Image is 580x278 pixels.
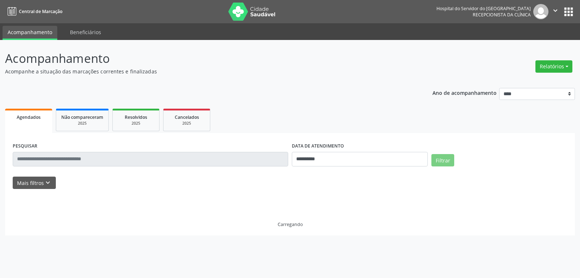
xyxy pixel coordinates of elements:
[17,114,41,120] span: Agendados
[5,5,62,17] a: Central de Marcação
[562,5,575,18] button: apps
[169,121,205,126] div: 2025
[548,4,562,19] button: 
[436,5,531,12] div: Hospital do Servidor do [GEOGRAPHIC_DATA]
[13,141,37,152] label: PESQUISAR
[44,179,52,187] i: keyboard_arrow_down
[535,60,572,73] button: Relatórios
[175,114,199,120] span: Cancelados
[431,154,454,166] button: Filtrar
[432,88,497,97] p: Ano de acompanhamento
[5,68,404,75] p: Acompanhe a situação das marcações correntes e finalizadas
[19,8,62,15] span: Central de Marcação
[292,141,344,152] label: DATA DE ATENDIMENTO
[551,7,559,15] i: 
[125,114,147,120] span: Resolvidos
[5,49,404,68] p: Acompanhamento
[3,26,57,40] a: Acompanhamento
[473,12,531,18] span: Recepcionista da clínica
[533,4,548,19] img: img
[61,121,103,126] div: 2025
[118,121,154,126] div: 2025
[61,114,103,120] span: Não compareceram
[65,26,106,39] a: Beneficiários
[278,221,303,227] div: Carregando
[13,177,56,189] button: Mais filtroskeyboard_arrow_down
